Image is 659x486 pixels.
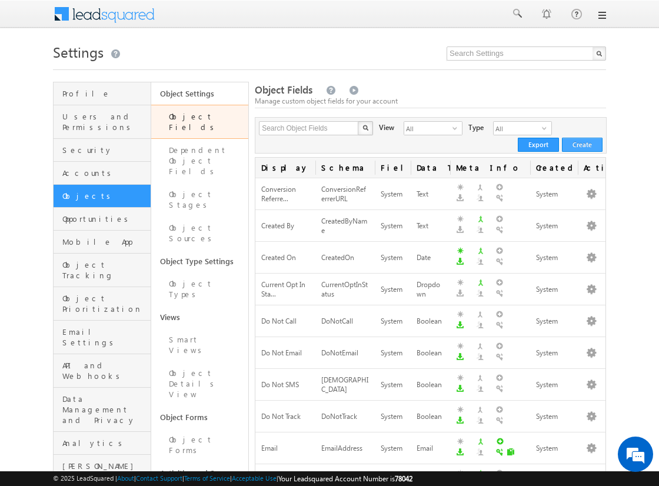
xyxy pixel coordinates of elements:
[578,158,605,178] span: Actions
[62,327,148,348] span: Email Settings
[53,473,412,484] span: © 2025 LeadSquared | | | | |
[417,188,445,201] div: Text
[381,411,405,423] div: System
[117,474,134,482] a: About
[261,185,296,204] span: Conversion Referre...
[54,388,151,432] a: Data Management and Privacy
[151,139,249,183] a: Dependent Object Fields
[62,168,148,178] span: Accounts
[151,406,249,428] a: Object Forms
[321,252,369,264] div: CreatedOn
[447,46,606,61] input: Search Settings
[261,412,301,421] span: Do Not Track
[395,474,412,483] span: 78042
[232,474,277,482] a: Acceptable Use
[381,347,405,359] div: System
[151,428,249,462] a: Object Forms
[54,455,151,478] a: [PERSON_NAME]
[54,162,151,185] a: Accounts
[54,254,151,287] a: Object Tracking
[62,191,148,201] span: Objects
[54,321,151,354] a: Email Settings
[468,121,484,133] div: Type
[404,122,452,135] span: All
[278,474,412,483] span: Your Leadsquared Account Number is
[62,438,148,448] span: Analytics
[536,252,572,264] div: System
[536,284,572,296] div: System
[261,444,278,452] span: Email
[381,252,405,264] div: System
[54,139,151,162] a: Security
[536,347,572,359] div: System
[381,442,405,455] div: System
[315,158,375,178] span: Schema Name
[536,411,572,423] div: System
[375,158,411,178] span: Field Type
[151,272,249,306] a: Object Types
[321,374,369,397] div: [DEMOGRAPHIC_DATA]
[62,214,148,224] span: Opportunities
[54,185,151,208] a: Objects
[62,360,148,381] span: API and Webhooks
[53,42,104,61] span: Settings
[452,125,462,132] span: select
[530,158,578,178] span: Created By
[321,411,369,423] div: DoNotTrack
[518,138,559,152] button: Export
[62,394,148,425] span: Data Management and Privacy
[536,315,572,328] div: System
[379,121,394,133] div: View
[54,208,151,231] a: Opportunities
[62,237,148,247] span: Mobile App
[151,250,249,272] a: Object Type Settings
[321,279,369,301] div: CurrentOptInStatus
[417,347,445,359] div: Boolean
[255,83,312,96] span: Object Fields
[536,220,572,232] div: System
[381,379,405,391] div: System
[321,184,369,206] div: ConversionReferrerURL
[381,315,405,328] div: System
[54,82,151,105] a: Profile
[54,287,151,321] a: Object Prioritization
[417,379,445,391] div: Boolean
[261,221,294,230] span: Created By
[417,220,445,232] div: Text
[62,259,148,281] span: Object Tracking
[136,474,182,482] a: Contact Support
[151,183,249,217] a: Object Stages
[321,442,369,455] div: EmailAddress
[255,96,606,106] div: Manage custom object fields for your account
[62,293,148,314] span: Object Prioritization
[255,158,315,178] span: Display Name
[62,461,148,471] span: [PERSON_NAME]
[362,125,368,131] img: Search
[411,158,451,178] span: Data Type
[417,411,445,423] div: Boolean
[536,379,572,391] div: System
[151,328,249,362] a: Smart Views
[184,474,230,482] a: Terms of Service
[381,220,405,232] div: System
[417,279,445,301] div: Dropdown
[54,105,151,139] a: Users and Permissions
[542,125,551,132] span: select
[261,348,302,357] span: Do Not Email
[321,347,369,359] div: DoNotEmail
[62,145,148,155] span: Security
[536,442,572,455] div: System
[151,217,249,250] a: Object Sources
[54,354,151,388] a: API and Webhooks
[261,317,297,325] span: Do Not Call
[450,158,530,178] span: Meta Info
[151,462,249,484] a: Activities and Scores
[381,284,405,296] div: System
[62,88,148,99] span: Profile
[417,442,445,455] div: Email
[417,315,445,328] div: Boolean
[562,138,603,152] button: Create
[261,280,305,299] span: Current Opt In Sta...
[261,380,299,389] span: Do Not SMS
[151,306,249,328] a: Views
